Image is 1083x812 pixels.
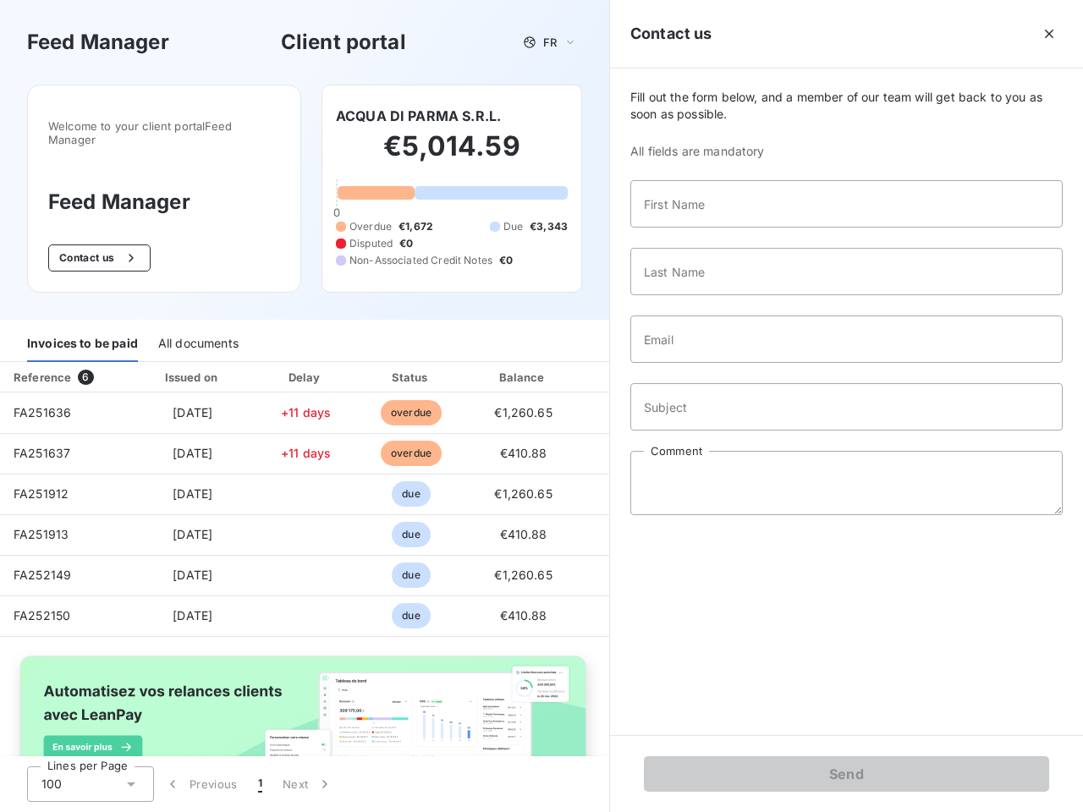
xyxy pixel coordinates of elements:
input: placeholder [630,180,1063,228]
h6: ACQUA DI PARMA S.R.L. [336,106,501,126]
span: Disputed [349,236,393,251]
span: +11 days [281,446,331,460]
span: €1,260.65 [494,405,552,420]
button: Contact us [48,244,151,272]
span: [DATE] [173,568,212,582]
div: PDF [585,369,671,386]
span: Fill out the form below, and a member of our team will get back to you as soon as possible. [630,89,1063,123]
span: €0 [499,253,513,268]
span: €1,260.65 [494,486,552,501]
div: Status [361,369,462,386]
span: €3,343 [530,219,568,234]
span: FA251637 [14,446,70,460]
h3: Feed Manager [27,27,169,58]
span: FA252149 [14,568,71,582]
h5: Contact us [630,22,712,46]
span: 0 [333,206,340,219]
h2: €5,014.59 [336,129,568,180]
span: FA251913 [14,527,69,541]
span: +11 days [281,405,331,420]
span: due [392,481,430,507]
span: [DATE] [173,446,212,460]
span: due [392,522,430,547]
div: All documents [158,326,239,362]
span: FR [543,36,557,49]
span: All fields are mandatory [630,143,1063,160]
span: due [392,562,430,588]
div: Invoices to be paid [27,326,138,362]
button: Send [644,756,1049,792]
span: Non-Associated Credit Notes [349,253,492,268]
span: FA251636 [14,405,71,420]
h3: Client portal [281,27,406,58]
input: placeholder [630,315,1063,363]
span: overdue [381,400,442,425]
span: [DATE] [173,527,212,541]
span: 100 [41,776,62,793]
span: €410.88 [500,608,547,623]
span: €410.88 [500,527,547,541]
button: 1 [248,766,272,802]
span: overdue [381,441,442,466]
span: [DATE] [173,608,212,623]
span: FA251912 [14,486,69,501]
span: €1,260.65 [494,568,552,582]
span: Due [503,219,523,234]
span: Overdue [349,219,392,234]
button: Next [272,766,344,802]
div: Balance [469,369,579,386]
span: €410.88 [500,446,547,460]
span: FA252150 [14,608,70,623]
span: €0 [399,236,413,251]
h3: Feed Manager [48,187,280,217]
div: Reference [14,370,71,384]
div: Delay [258,369,355,386]
span: due [392,603,430,628]
span: Welcome to your client portal Feed Manager [48,119,280,146]
button: Previous [154,766,248,802]
span: 6 [78,370,93,385]
span: €1,672 [399,219,433,234]
span: [DATE] [173,486,212,501]
span: 1 [258,776,262,793]
span: [DATE] [173,405,212,420]
input: placeholder [630,383,1063,431]
div: Issued on [135,369,251,386]
input: placeholder [630,248,1063,295]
